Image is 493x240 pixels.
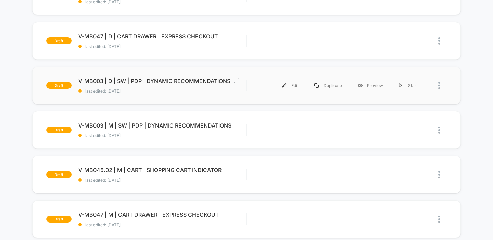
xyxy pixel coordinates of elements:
span: draft [46,171,72,178]
span: draft [46,127,72,133]
span: last edited: [DATE] [78,178,246,183]
img: close [438,171,440,178]
img: close [438,216,440,223]
img: menu [399,83,402,88]
span: draft [46,37,72,44]
span: V-MB045.02 | M | CART | SHOPPING CART INDICATOR [78,167,246,173]
span: last edited: [DATE] [78,133,246,138]
img: menu [282,83,287,88]
img: close [438,127,440,134]
span: V-MB003 | M | SW | PDP | DYNAMIC RECOMMENDATIONS [78,122,246,129]
span: V-MB047 | M | CART DRAWER | EXPRESS CHECKOUT [78,211,246,218]
span: draft [46,82,72,89]
div: Preview [350,78,391,93]
span: last edited: [DATE] [78,222,246,227]
div: Edit [274,78,306,93]
span: last edited: [DATE] [78,88,246,94]
span: V-MB047 | D | CART DRAWER | EXPRESS CHECKOUT [78,33,246,40]
img: close [438,37,440,45]
span: last edited: [DATE] [78,44,246,49]
div: Duplicate [306,78,350,93]
div: Start [391,78,426,93]
span: V-MB003 | D | SW | PDP | DYNAMIC RECOMMENDATIONS [78,77,246,84]
span: draft [46,216,72,223]
img: close [438,82,440,89]
img: menu [314,83,319,88]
